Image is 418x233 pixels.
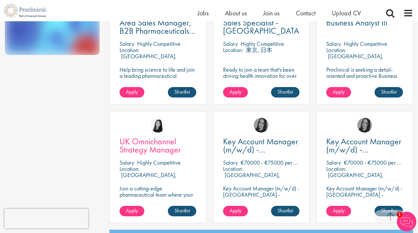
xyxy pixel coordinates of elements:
span: Salary [326,159,341,166]
span: Area Sales Manager, B2B Pharmaceuticals (m/w/d) [120,17,195,45]
span: Apply [230,207,241,214]
a: Sales Specialist - [GEOGRAPHIC_DATA] [223,19,300,35]
a: Join us [263,9,280,17]
span: Sales Specialist - [GEOGRAPHIC_DATA] [223,17,302,36]
a: Shortlist [271,87,299,98]
p: [GEOGRAPHIC_DATA], [GEOGRAPHIC_DATA] [120,171,177,185]
a: Apply [326,206,351,216]
span: Salary [223,40,238,47]
p: [GEOGRAPHIC_DATA], [GEOGRAPHIC_DATA] [120,52,177,66]
a: UK Omnichannel Strategy Manager [120,137,196,154]
p: Key Account Manager (m/w/d) - [GEOGRAPHIC_DATA] - [GEOGRAPHIC_DATA] [223,185,300,204]
p: Highly Competitive [241,40,284,47]
p: €70000 - €75000 per annum [241,159,308,166]
span: Apply [126,88,138,95]
span: Salary [223,159,238,166]
iframe: reCAPTCHA [5,209,88,228]
img: Numhom Sudsok [151,118,165,133]
a: Apply [120,206,144,216]
a: Key Account Manager (m/w/d) - [GEOGRAPHIC_DATA] [326,137,403,154]
a: Apply [223,87,248,98]
p: Highly Competitive [344,40,387,47]
p: Highly Competitive [137,159,181,166]
a: Shortlist [168,87,196,98]
p: [GEOGRAPHIC_DATA], [GEOGRAPHIC_DATA] [223,171,280,185]
span: Location: [223,46,243,54]
p: 東京, 日本 [246,46,272,54]
span: Apply [333,88,345,95]
span: Location: [120,46,139,54]
p: Proclinical is seeking a detail-oriented and proactive Business Analyst to support pharmaceutical... [326,66,403,98]
a: Shortlist [168,206,196,216]
p: Ready to join a team that's been driving health innovation for over 70 years and build a career y... [223,66,300,98]
span: Location: [223,165,243,172]
span: Apply [333,207,345,214]
img: Anna Klemencic [254,118,268,133]
span: 1 [397,212,402,217]
a: Apply [326,87,351,98]
span: Location: [120,165,139,172]
a: Upload CV [332,9,361,17]
p: €70000 - €75000 per annum [344,159,411,166]
img: Chatbot [397,212,416,231]
a: Business Analyst III [326,19,403,27]
a: Contact [296,9,315,17]
span: Key Account Manager (m/w/d) - [GEOGRAPHIC_DATA] [223,136,302,163]
span: Salary [120,40,134,47]
p: [GEOGRAPHIC_DATA], [GEOGRAPHIC_DATA] [326,52,383,66]
a: Apply [223,206,248,216]
img: Anna Klemencic [357,118,372,133]
span: Business Analyst III [326,17,387,28]
span: Location: [326,46,346,54]
a: Shortlist [375,87,403,98]
a: About us [225,9,247,17]
a: Jobs [198,9,209,17]
p: Join a cutting-edge pharmaceutical team where your precision and passion for strategy will help s... [120,185,196,216]
span: Location: [326,165,346,172]
p: Help bring science to life and join a leading pharmaceutical company to play a key role in drivin... [120,66,196,98]
p: [GEOGRAPHIC_DATA], [GEOGRAPHIC_DATA] [326,171,383,185]
p: Key Account Manager (m/w/d) - [GEOGRAPHIC_DATA] - [GEOGRAPHIC_DATA] [326,185,403,204]
a: Shortlist [271,206,299,216]
span: Key Account Manager (m/w/d) - [GEOGRAPHIC_DATA] [326,136,405,163]
a: Area Sales Manager, B2B Pharmaceuticals (m/w/d) [120,19,196,35]
a: Key Account Manager (m/w/d) - [GEOGRAPHIC_DATA] [223,137,300,154]
span: Apply [126,207,138,214]
a: Apply [120,87,144,98]
a: Shortlist [375,206,403,216]
span: Salary [120,159,134,166]
span: Salary [326,40,341,47]
span: UK Omnichannel Strategy Manager [120,136,181,155]
p: Highly Competitive [137,40,181,47]
span: Apply [230,88,241,95]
